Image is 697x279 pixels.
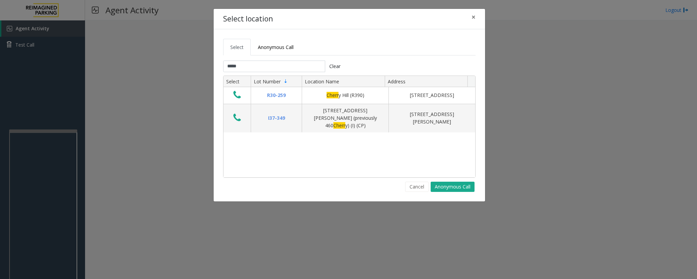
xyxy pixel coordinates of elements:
span: Cherr [327,92,338,98]
span: Sortable [283,79,288,84]
button: Anonymous Call [431,182,475,192]
span: Lot Number [254,78,281,85]
span: Anonymous Call [258,44,294,50]
span: Address [388,78,405,85]
div: y Hill (R390) [306,92,384,99]
div: [STREET_ADDRESS][PERSON_NAME] [393,111,471,126]
h4: Select location [223,14,273,24]
button: Close [467,9,480,26]
div: R30-259 [255,92,298,99]
button: Clear [325,61,344,72]
div: [STREET_ADDRESS] [393,92,471,99]
span: × [471,12,476,22]
button: Cancel [405,182,429,192]
div: Data table [223,76,475,177]
span: Location Name [305,78,339,85]
span: Select [230,44,244,50]
span: Cherr [333,122,345,129]
div: I37-349 [255,114,298,122]
ul: Tabs [223,39,476,55]
th: Select [223,76,251,87]
div: [STREET_ADDRESS][PERSON_NAME] (previously 460 y) (I) (CP) [306,107,384,130]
